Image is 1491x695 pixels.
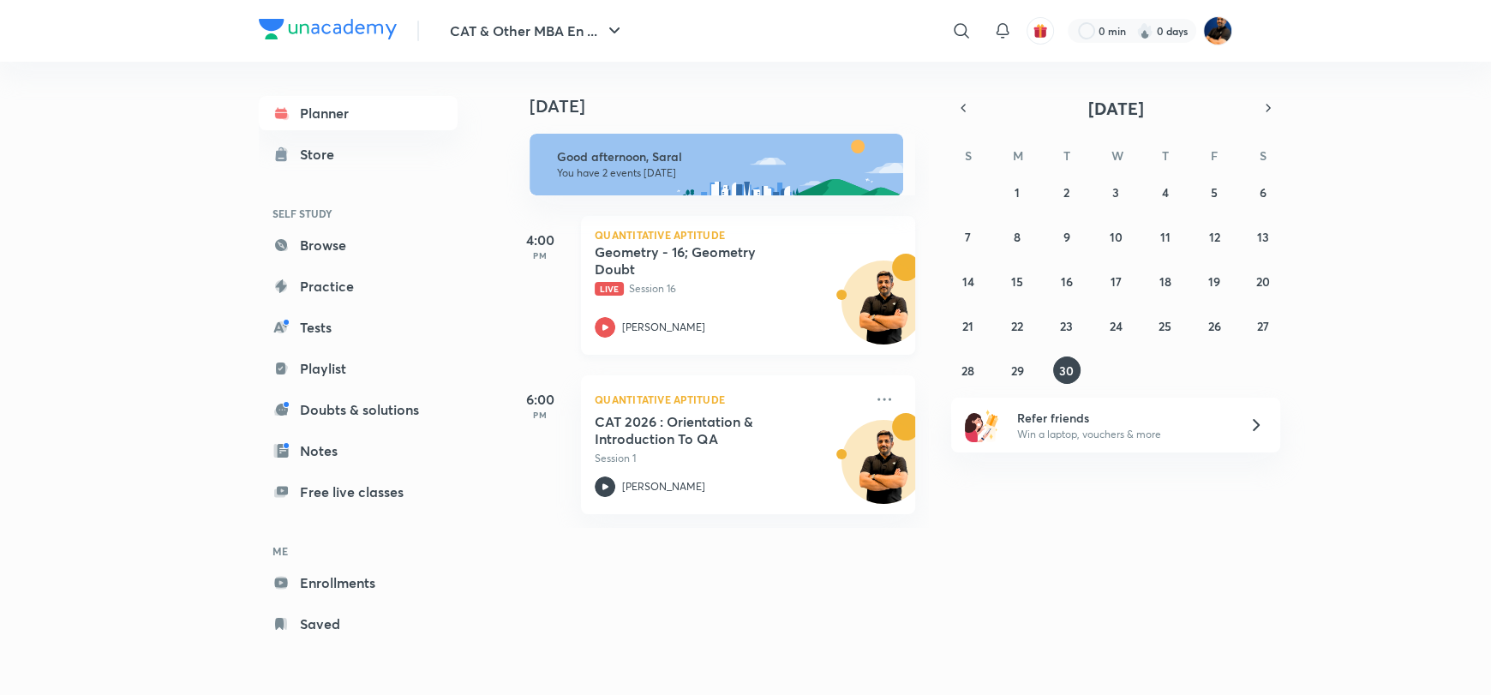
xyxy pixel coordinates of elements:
[1201,267,1228,295] button: September 19, 2025
[1053,223,1081,250] button: September 9, 2025
[1053,267,1081,295] button: September 16, 2025
[1211,184,1218,201] abbr: September 5, 2025
[259,96,458,130] a: Planner
[259,475,458,509] a: Free live classes
[1003,178,1031,206] button: September 1, 2025
[1061,273,1073,290] abbr: September 16, 2025
[1063,229,1070,245] abbr: September 9, 2025
[530,134,903,195] img: afternoon
[1011,362,1024,379] abbr: September 29, 2025
[842,270,925,352] img: Avatar
[1208,273,1220,290] abbr: September 19, 2025
[259,269,458,303] a: Practice
[595,282,624,296] span: Live
[1063,184,1069,201] abbr: September 2, 2025
[1033,23,1048,39] img: avatar
[1257,318,1269,334] abbr: September 27, 2025
[965,408,999,442] img: referral
[259,536,458,566] h6: ME
[1249,178,1277,206] button: September 6, 2025
[1027,17,1054,45] button: avatar
[259,137,458,171] a: Store
[259,607,458,641] a: Saved
[259,351,458,386] a: Playlist
[1151,223,1178,250] button: September 11, 2025
[622,479,705,494] p: [PERSON_NAME]
[1207,318,1220,334] abbr: September 26, 2025
[1053,356,1081,384] button: September 30, 2025
[259,310,458,345] a: Tests
[1011,318,1023,334] abbr: September 22, 2025
[1003,356,1031,384] button: September 29, 2025
[1211,147,1218,164] abbr: Friday
[595,281,864,297] p: Session 16
[1201,178,1228,206] button: September 5, 2025
[1201,312,1228,339] button: September 26, 2025
[506,389,574,410] h5: 6:00
[842,429,925,512] img: Avatar
[259,19,397,39] img: Company Logo
[259,19,397,44] a: Company Logo
[961,362,974,379] abbr: September 28, 2025
[1249,312,1277,339] button: September 27, 2025
[1063,147,1070,164] abbr: Tuesday
[1161,184,1168,201] abbr: September 4, 2025
[1013,147,1023,164] abbr: Monday
[1161,147,1168,164] abbr: Thursday
[955,356,982,384] button: September 28, 2025
[1110,273,1121,290] abbr: September 17, 2025
[1003,267,1031,295] button: September 15, 2025
[595,230,901,240] p: Quantitative Aptitude
[506,230,574,250] h5: 4:00
[1111,147,1123,164] abbr: Wednesday
[1017,427,1228,442] p: Win a laptop, vouchers & more
[1003,312,1031,339] button: September 22, 2025
[506,410,574,420] p: PM
[1059,362,1074,379] abbr: September 30, 2025
[965,229,971,245] abbr: September 7, 2025
[1053,312,1081,339] button: September 23, 2025
[1159,273,1171,290] abbr: September 18, 2025
[1102,178,1129,206] button: September 3, 2025
[1151,312,1178,339] button: September 25, 2025
[259,434,458,468] a: Notes
[1256,273,1270,290] abbr: September 20, 2025
[557,166,888,180] p: You have 2 events [DATE]
[1208,229,1219,245] abbr: September 12, 2025
[1015,184,1020,201] abbr: September 1, 2025
[595,413,808,447] h5: CAT 2026 : Orientation & Introduction To QA
[955,267,982,295] button: September 14, 2025
[595,451,864,466] p: Session 1
[557,149,888,165] h6: Good afternoon, Saral
[1017,409,1228,427] h6: Refer friends
[595,243,808,278] h5: Geometry - 16; Geometry Doubt
[259,566,458,600] a: Enrollments
[975,96,1256,120] button: [DATE]
[1249,267,1277,295] button: September 20, 2025
[1249,223,1277,250] button: September 13, 2025
[1159,229,1170,245] abbr: September 11, 2025
[1136,22,1153,39] img: streak
[1109,318,1122,334] abbr: September 24, 2025
[1088,97,1144,120] span: [DATE]
[1203,16,1232,45] img: Saral Nashier
[1260,184,1266,201] abbr: September 6, 2025
[1053,178,1081,206] button: September 2, 2025
[506,250,574,261] p: PM
[1112,184,1119,201] abbr: September 3, 2025
[1102,267,1129,295] button: September 17, 2025
[530,96,932,117] h4: [DATE]
[300,144,344,165] div: Store
[955,312,982,339] button: September 21, 2025
[1003,223,1031,250] button: September 8, 2025
[965,147,972,164] abbr: Sunday
[1159,318,1171,334] abbr: September 25, 2025
[259,392,458,427] a: Doubts & solutions
[1102,312,1129,339] button: September 24, 2025
[1109,229,1122,245] abbr: September 10, 2025
[962,273,974,290] abbr: September 14, 2025
[622,320,705,335] p: [PERSON_NAME]
[962,318,973,334] abbr: September 21, 2025
[955,223,982,250] button: September 7, 2025
[1260,147,1266,164] abbr: Saturday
